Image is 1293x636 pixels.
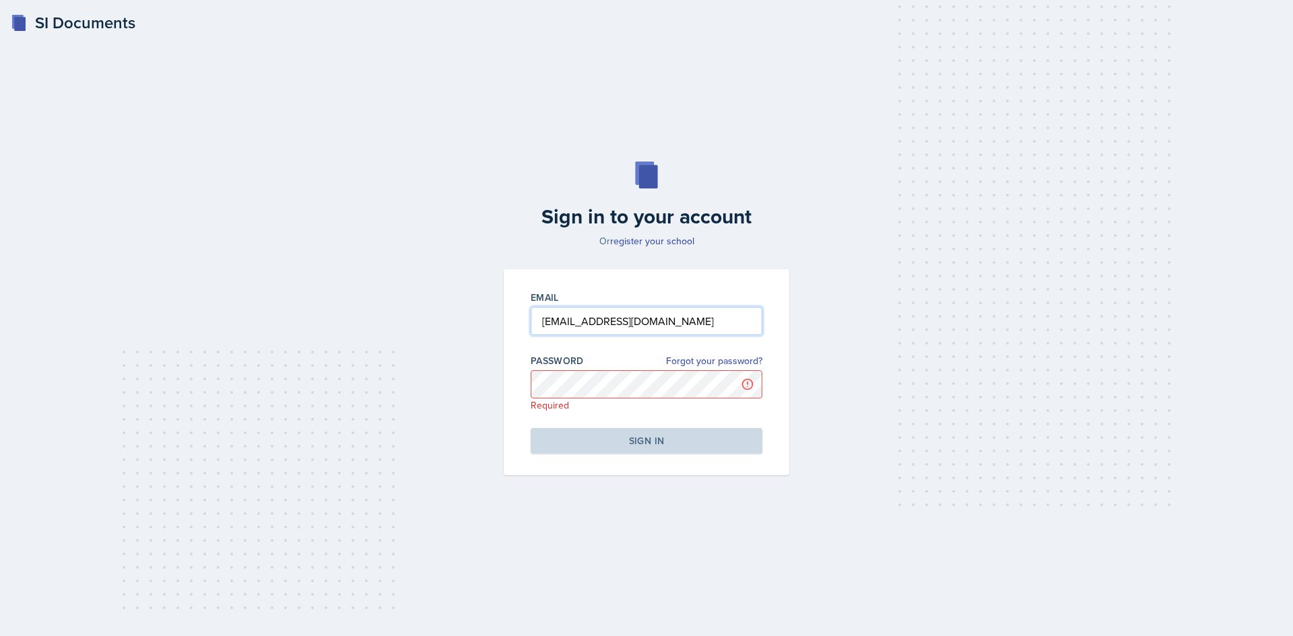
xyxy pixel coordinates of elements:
[531,354,584,367] label: Password
[666,354,762,368] a: Forgot your password?
[11,11,135,35] a: SI Documents
[496,234,797,248] p: Or
[610,234,694,248] a: register your school
[531,291,559,304] label: Email
[496,205,797,229] h2: Sign in to your account
[531,307,762,335] input: Email
[531,398,762,412] p: Required
[531,428,762,454] button: Sign in
[629,434,664,448] div: Sign in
